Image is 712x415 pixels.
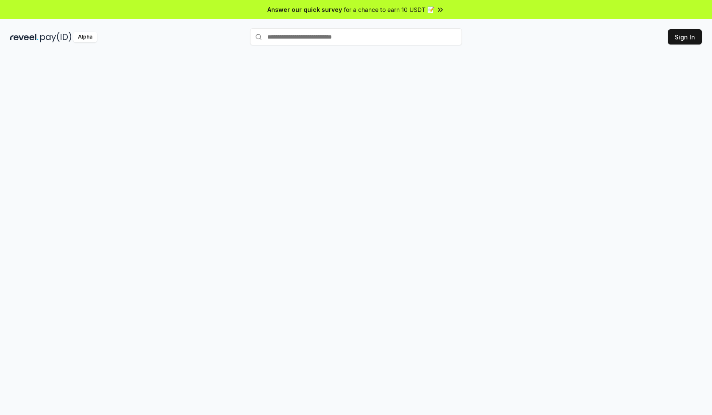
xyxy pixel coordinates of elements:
[344,5,434,14] span: for a chance to earn 10 USDT 📝
[73,32,97,42] div: Alpha
[267,5,342,14] span: Answer our quick survey
[10,32,39,42] img: reveel_dark
[40,32,72,42] img: pay_id
[668,29,702,45] button: Sign In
